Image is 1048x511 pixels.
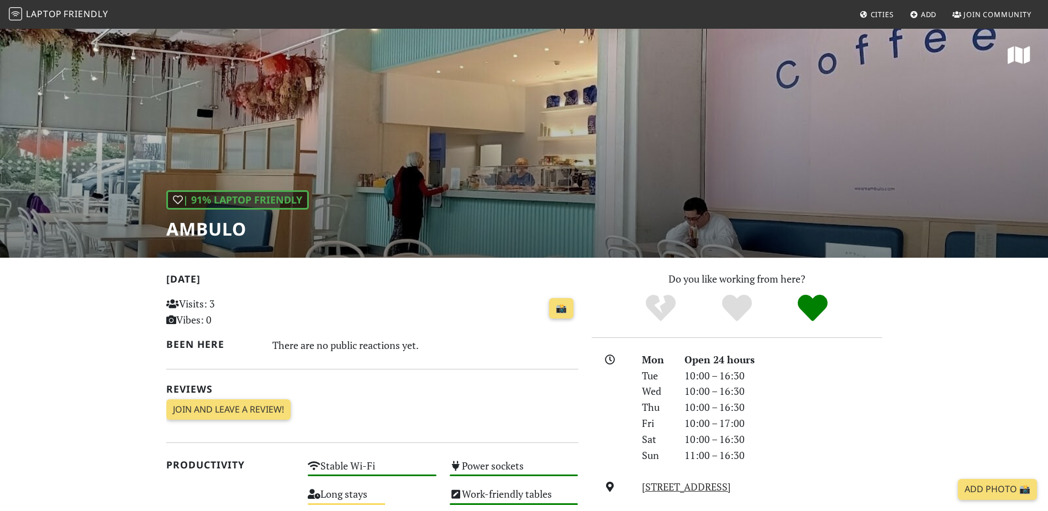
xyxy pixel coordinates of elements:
div: 11:00 – 16:30 [678,447,889,463]
div: 10:00 – 16:30 [678,431,889,447]
div: Tue [635,368,677,384]
a: [STREET_ADDRESS] [642,480,731,493]
div: Thu [635,399,677,415]
div: 10:00 – 16:30 [678,383,889,399]
div: Definitely! [775,293,851,324]
h2: Been here [166,338,260,350]
div: | 91% Laptop Friendly [166,190,309,210]
span: Join Community [963,9,1031,19]
h2: [DATE] [166,273,578,289]
div: 10:00 – 16:30 [678,399,889,415]
div: No [623,293,699,324]
a: Cities [855,4,898,24]
div: 10:00 – 17:00 [678,415,889,431]
div: Sat [635,431,677,447]
div: Power sockets [443,457,585,485]
a: Join and leave a review! [166,399,291,420]
div: Fri [635,415,677,431]
p: Do you like working from here? [592,271,882,287]
a: Add Photo 📸 [958,479,1037,500]
div: Wed [635,383,677,399]
span: Laptop [26,8,62,20]
p: Visits: 3 Vibes: 0 [166,296,295,328]
img: LaptopFriendly [9,7,22,20]
div: There are no public reactions yet. [272,336,578,354]
a: Add [905,4,941,24]
div: Sun [635,447,677,463]
h1: Ambulo [166,218,309,239]
div: Open 24 hours [678,352,889,368]
div: 10:00 – 16:30 [678,368,889,384]
h2: Reviews [166,383,578,395]
div: Yes [699,293,775,324]
a: LaptopFriendly LaptopFriendly [9,5,108,24]
a: 📸 [549,298,573,319]
span: Cities [871,9,894,19]
div: Stable Wi-Fi [301,457,443,485]
span: Friendly [64,8,108,20]
div: Mon [635,352,677,368]
span: Add [921,9,937,19]
h2: Productivity [166,459,295,471]
a: Join Community [948,4,1036,24]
